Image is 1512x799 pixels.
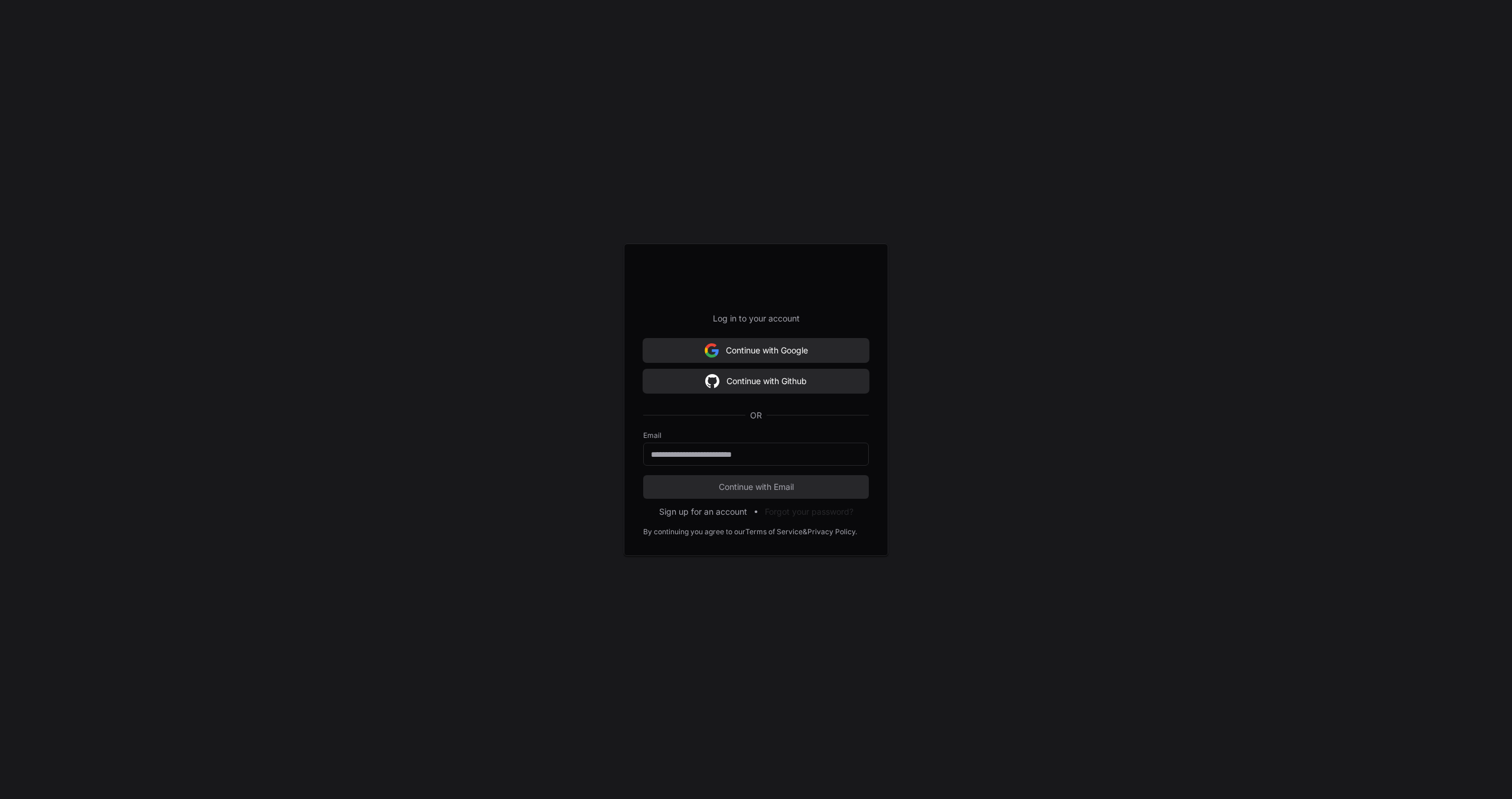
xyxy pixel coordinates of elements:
[705,369,719,393] img: Sign in with google
[643,481,869,493] span: Continue with Email
[643,369,869,393] button: Continue with Github
[643,527,745,537] div: By continuing you agree to our
[643,313,869,324] p: Log in to your account
[803,527,807,537] div: &
[765,506,853,518] button: Forgot your password?
[643,431,869,440] label: Email
[643,339,869,362] button: Continue with Google
[745,527,803,537] a: Terms of Service
[745,410,767,421] span: OR
[705,339,719,362] img: Sign in with google
[659,506,747,518] button: Sign up for an account
[643,475,869,499] button: Continue with Email
[807,527,857,537] a: Privacy Policy.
